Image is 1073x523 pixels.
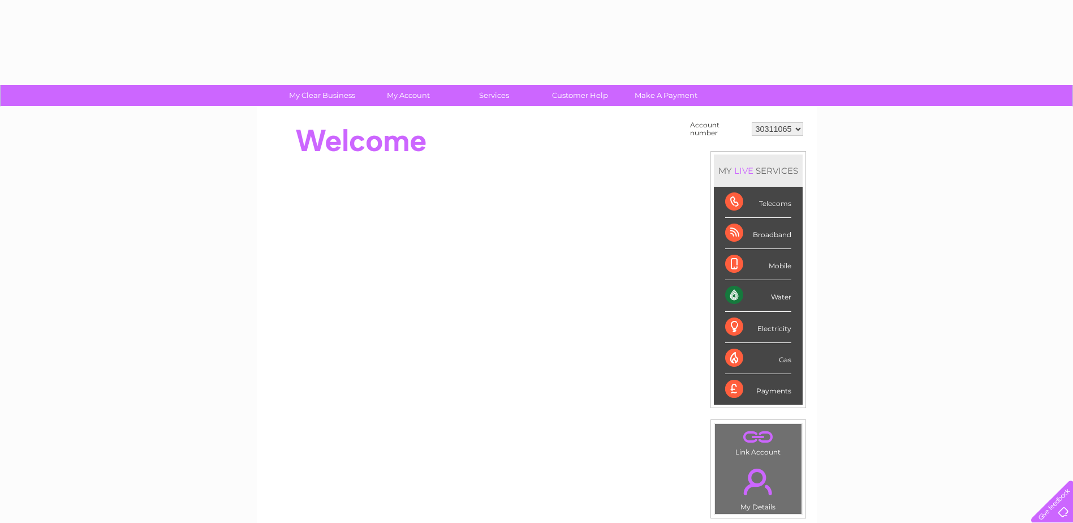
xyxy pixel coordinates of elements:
td: Account number [687,118,749,140]
a: My Clear Business [275,85,369,106]
a: Customer Help [533,85,627,106]
div: Broadband [725,218,791,249]
div: Water [725,280,791,311]
td: My Details [714,459,802,515]
div: Payments [725,374,791,405]
a: Services [447,85,541,106]
div: Gas [725,343,791,374]
td: Link Account [714,423,802,459]
div: Mobile [725,249,791,280]
a: My Account [361,85,455,106]
div: LIVE [732,165,756,176]
div: Telecoms [725,187,791,218]
a: . [718,427,799,447]
div: MY SERVICES [714,155,803,187]
a: Make A Payment [619,85,713,106]
a: . [718,462,799,501]
div: Electricity [725,312,791,343]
